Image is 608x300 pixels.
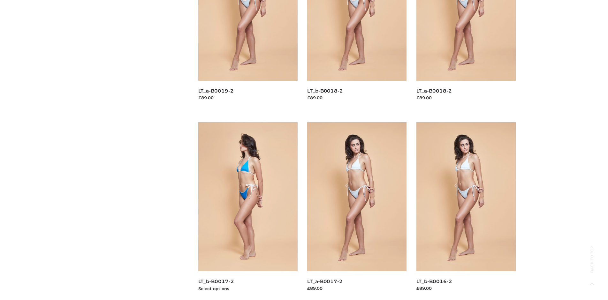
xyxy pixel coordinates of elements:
[416,94,516,101] div: £89.00
[198,94,298,101] div: £89.00
[307,94,407,101] div: £89.00
[584,257,600,273] span: Back to top
[198,286,229,291] a: Select options
[198,88,234,94] a: LT_a-B0019-2
[307,278,343,284] a: LT_a-B0017-2
[416,278,452,284] a: LT_b-B0016-2
[416,88,452,94] a: LT_a-B0018-2
[307,285,407,291] div: £89.00
[307,88,343,94] a: LT_b-B0018-2
[416,285,516,291] div: £89.00
[198,278,234,284] a: LT_b-B0017-2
